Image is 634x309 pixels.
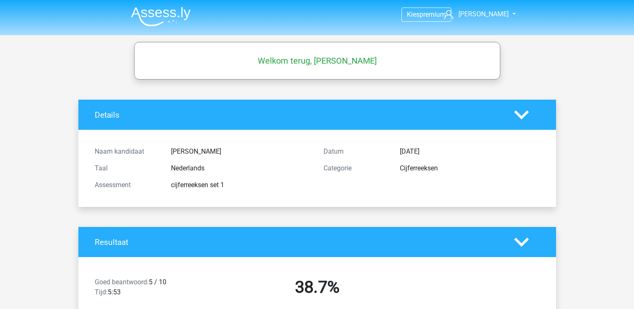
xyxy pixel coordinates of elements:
[95,110,502,120] h4: Details
[441,9,510,19] a: [PERSON_NAME]
[138,56,496,66] h5: Welkom terug, [PERSON_NAME]
[165,163,317,173] div: Nederlands
[165,180,317,190] div: cijferreeksen set 1
[95,288,108,296] span: Tijd:
[317,147,393,157] div: Datum
[88,163,165,173] div: Taal
[317,163,393,173] div: Categorie
[209,277,425,297] h2: 38.7%
[88,180,165,190] div: Assessment
[95,278,149,286] span: Goed beantwoord:
[88,277,203,301] div: 5 / 10 5:53
[95,237,502,247] h4: Resultaat
[402,9,451,20] a: Kiespremium
[458,10,509,18] span: [PERSON_NAME]
[131,7,191,26] img: Assessly
[419,10,446,18] span: premium
[393,163,546,173] div: Cijferreeksen
[165,147,317,157] div: [PERSON_NAME]
[407,10,419,18] span: Kies
[393,147,546,157] div: [DATE]
[88,147,165,157] div: Naam kandidaat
